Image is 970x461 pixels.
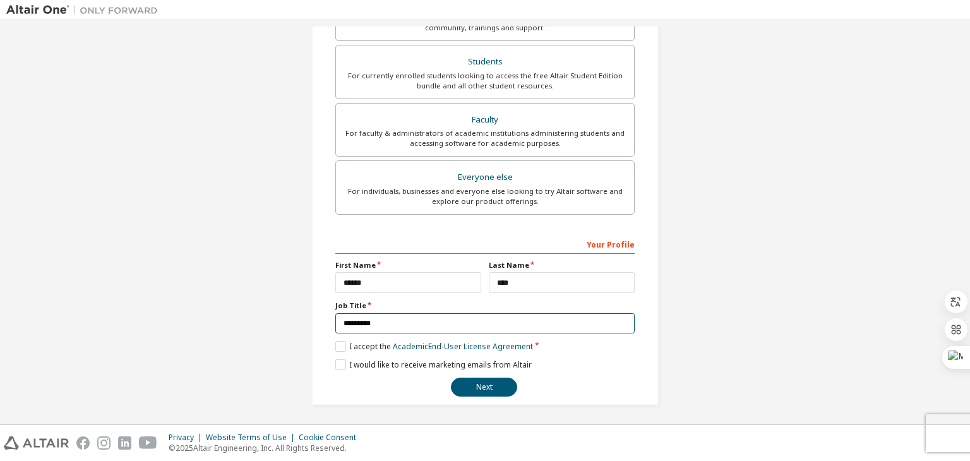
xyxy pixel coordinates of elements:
[344,128,626,148] div: For faculty & administrators of academic institutions administering students and accessing softwa...
[169,433,206,443] div: Privacy
[118,436,131,450] img: linkedin.svg
[344,169,626,186] div: Everyone else
[76,436,90,450] img: facebook.svg
[335,359,532,370] label: I would like to receive marketing emails from Altair
[344,53,626,71] div: Students
[206,433,299,443] div: Website Terms of Use
[335,301,635,311] label: Job Title
[139,436,157,450] img: youtube.svg
[344,111,626,129] div: Faculty
[344,71,626,91] div: For currently enrolled students looking to access the free Altair Student Edition bundle and all ...
[335,234,635,254] div: Your Profile
[335,260,481,270] label: First Name
[4,436,69,450] img: altair_logo.svg
[489,260,635,270] label: Last Name
[393,341,533,352] a: Academic End-User License Agreement
[344,186,626,207] div: For individuals, businesses and everyone else looking to try Altair software and explore our prod...
[335,341,533,352] label: I accept the
[6,4,164,16] img: Altair One
[169,443,364,453] p: © 2025 Altair Engineering, Inc. All Rights Reserved.
[299,433,364,443] div: Cookie Consent
[97,436,111,450] img: instagram.svg
[451,378,517,397] button: Next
